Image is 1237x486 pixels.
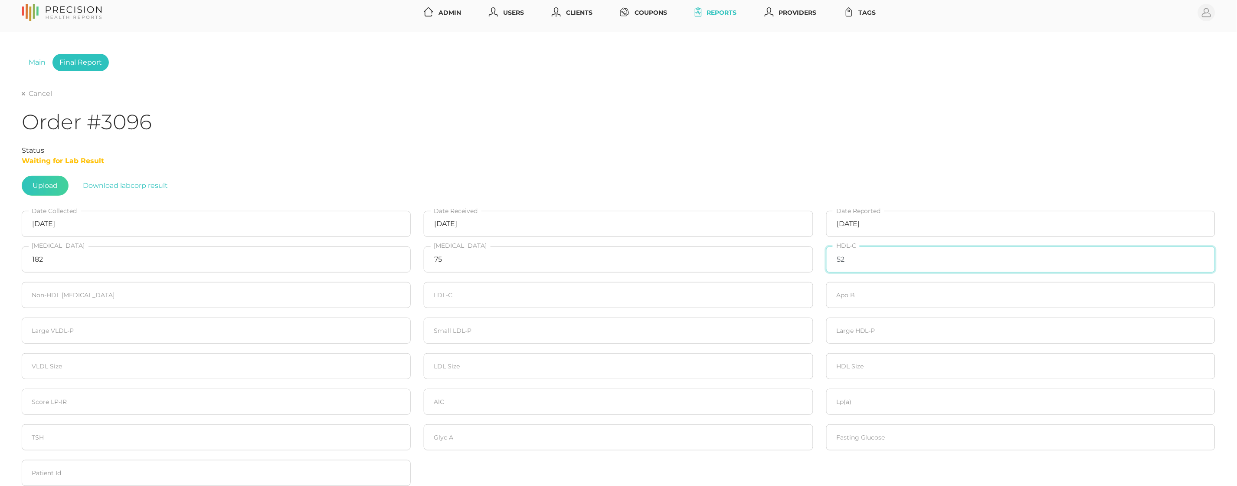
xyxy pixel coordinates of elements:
input: A1C [424,389,813,415]
span: Waiting for Lab Result [22,157,104,165]
input: HDL-P [826,318,1215,344]
input: HDL Size [826,353,1215,379]
input: Fasting Glucose [826,424,1215,450]
h1: Order #3096 [22,109,1215,135]
a: Cancel [22,89,52,98]
a: Main [22,54,52,71]
input: Apo B [826,282,1215,308]
a: Coupons [617,5,671,21]
input: LDL Size [424,353,813,379]
span: Upload [22,176,69,196]
input: Select date [826,211,1215,237]
input: Score LP-IR [22,389,411,415]
input: Small LDL-P [424,318,813,344]
a: Admin [420,5,465,21]
a: Clients [548,5,596,21]
input: Large VLDL-P [22,318,411,344]
input: TSH [22,424,411,450]
input: Select date [22,211,411,237]
input: Lp(a) [826,389,1215,415]
a: Providers [761,5,820,21]
button: Download labcorp result [72,176,179,196]
a: Final Report [52,54,109,71]
input: Non-HDL Cholesterol [22,282,411,308]
input: Glyc A [424,424,813,450]
input: Triglycerides [424,246,813,273]
input: Select date [424,211,813,237]
input: Patient Id [22,460,411,486]
a: Tags [841,5,880,21]
input: LDL-C [424,282,813,308]
input: VLDL Size [22,353,411,379]
a: Users [485,5,527,21]
div: Status [22,145,1215,156]
input: HDL-C [826,246,1215,273]
a: Reports [691,5,740,21]
input: Cholesterol [22,246,411,273]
